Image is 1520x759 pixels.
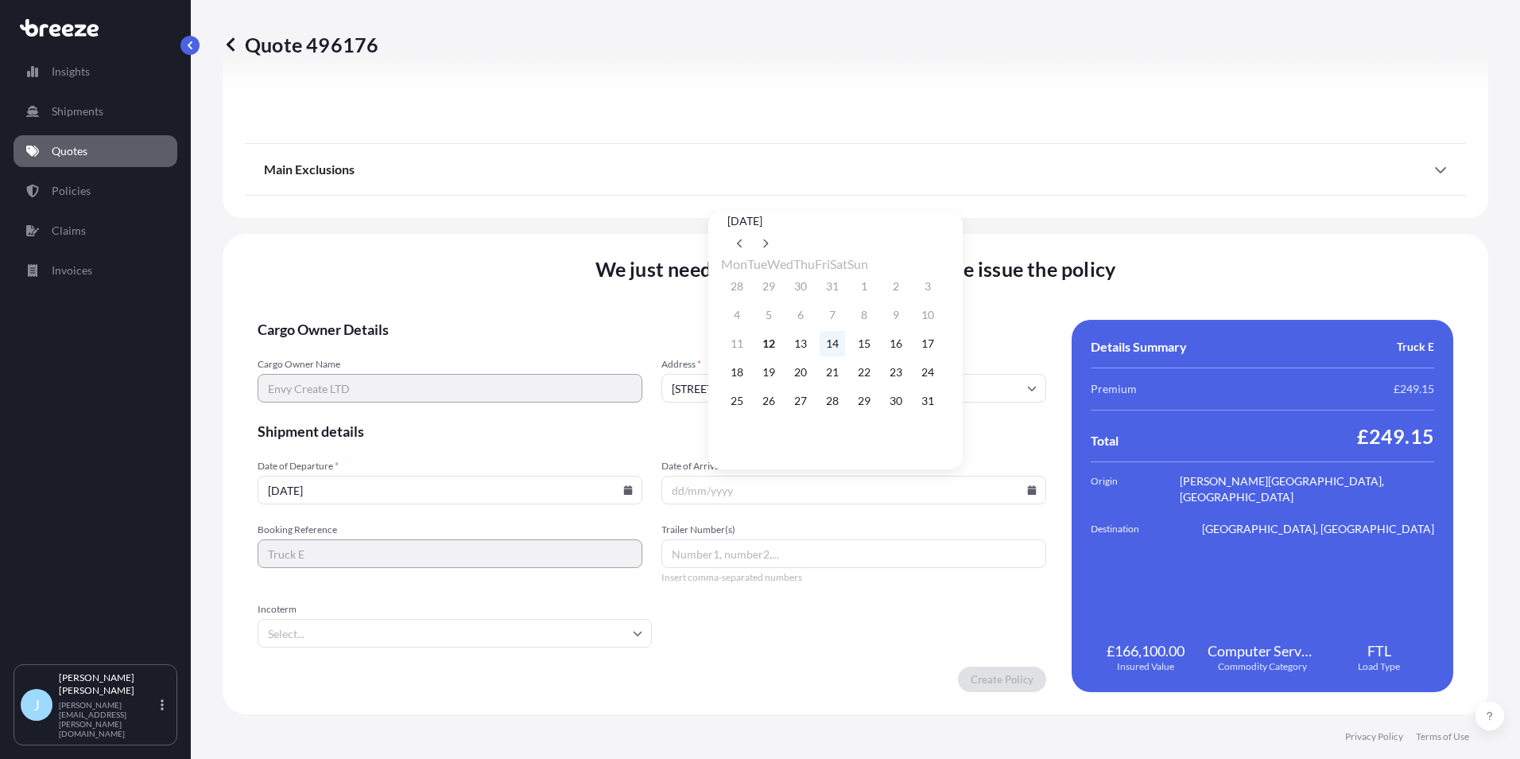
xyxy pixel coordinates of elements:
[958,667,1046,692] button: Create Policy
[14,255,177,286] a: Invoices
[52,103,103,119] p: Shipments
[258,358,642,371] span: Cargo Owner Name
[661,539,1046,568] input: Number1, number2,...
[595,256,1116,282] span: We just need a few more details before we issue the policy
[756,331,781,356] button: 12
[1202,521,1434,537] span: [GEOGRAPHIC_DATA], [GEOGRAPHIC_DATA]
[1416,730,1469,743] a: Terms of Use
[830,256,847,271] span: Saturday
[1218,660,1307,673] span: Commodity Category
[820,331,845,356] button: 14
[724,274,750,299] button: 28
[14,215,177,247] a: Claims
[756,302,781,328] button: 5
[59,700,157,738] p: [PERSON_NAME][EMAIL_ADDRESS][PERSON_NAME][DOMAIN_NAME]
[661,476,1046,504] input: dd/mm/yyyy
[1091,381,1137,397] span: Premium
[661,374,1046,403] input: Cargo owner address
[788,388,813,414] button: 27
[1091,339,1187,355] span: Details Summary
[724,331,750,356] button: 11
[820,388,845,414] button: 28
[851,274,877,299] button: 1
[52,143,87,159] p: Quotes
[59,671,157,697] p: [PERSON_NAME] [PERSON_NAME]
[1208,641,1318,660] span: Computer Servers, Desktop Computers, Computer Parts, Peripherals
[1091,521,1180,537] span: Destination
[788,274,813,299] button: 30
[52,64,90,80] p: Insights
[788,331,813,356] button: 13
[883,331,909,356] button: 16
[788,360,813,385] button: 20
[767,256,793,271] span: Wednesday
[1357,423,1434,449] span: £249.15
[14,95,177,127] a: Shipments
[1107,641,1185,660] span: £166,100.00
[747,256,767,271] span: Tuesday
[258,476,642,504] input: dd/mm/yyyy
[815,256,830,271] span: Friday
[847,256,868,271] span: Sunday
[264,150,1447,189] div: Main Exclusions
[258,524,642,536] span: Booking Reference
[820,302,845,328] button: 7
[915,388,940,414] button: 31
[851,388,877,414] button: 29
[258,603,652,616] span: Incoterm
[1091,433,1119,449] span: Total
[1394,381,1434,397] span: £249.15
[1397,339,1434,355] span: Truck E
[724,302,750,328] button: 4
[756,388,781,414] button: 26
[52,263,92,278] p: Invoices
[756,274,781,299] button: 29
[724,388,750,414] button: 25
[1117,660,1174,673] span: Insured Value
[915,331,940,356] button: 17
[915,302,940,328] button: 10
[721,256,747,271] span: Monday
[724,360,750,385] button: 18
[258,422,1046,441] span: Shipment details
[661,524,1046,536] span: Trailer Number(s)
[14,135,177,167] a: Quotes
[915,360,940,385] button: 24
[661,571,1046,584] span: Insert comma-separated numbers
[851,331,877,356] button: 15
[258,619,652,648] input: Select...
[883,302,909,328] button: 9
[883,274,909,299] button: 2
[1358,660,1400,673] span: Load Type
[793,256,815,271] span: Thursday
[52,183,91,199] p: Policies
[1091,473,1180,505] span: Origin
[661,358,1046,371] span: Address
[851,360,877,385] button: 22
[33,697,40,713] span: J
[883,360,909,385] button: 23
[883,388,909,414] button: 30
[258,539,642,568] input: Your internal reference
[264,162,355,177] span: Main Exclusions
[14,56,177,88] a: Insights
[971,671,1033,687] p: Create Policy
[223,32,378,57] p: Quote 496176
[820,360,845,385] button: 21
[1180,473,1434,505] span: [PERSON_NAME][GEOGRAPHIC_DATA], [GEOGRAPHIC_DATA]
[1345,730,1403,743] a: Privacy Policy
[915,274,940,299] button: 3
[756,360,781,385] button: 19
[788,302,813,328] button: 6
[14,175,177,207] a: Policies
[52,223,86,239] p: Claims
[820,274,845,299] button: 31
[851,302,877,328] button: 8
[258,320,1046,339] span: Cargo Owner Details
[727,212,944,231] div: [DATE]
[1367,641,1391,660] span: FTL
[661,460,1046,473] span: Date of Arrival
[258,460,642,473] span: Date of Departure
